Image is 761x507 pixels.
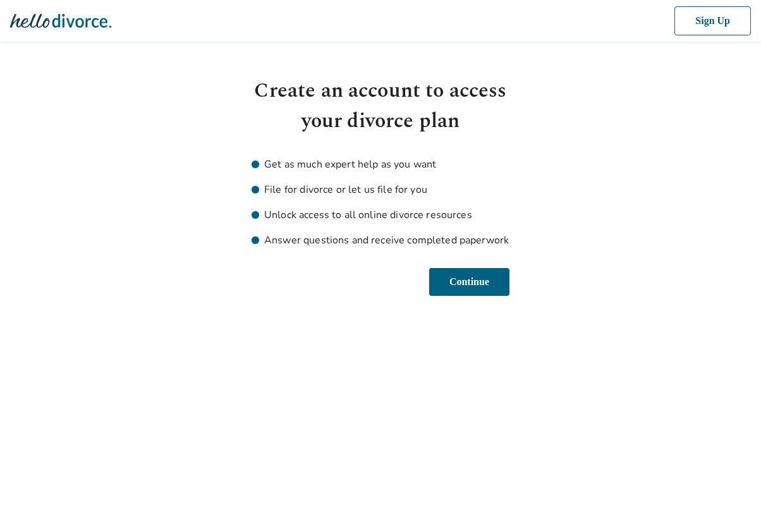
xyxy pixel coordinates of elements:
[252,76,509,137] h1: Create an account to access your divorce plan
[672,6,751,35] button: Sign Up
[252,233,509,248] li: Answer questions and receive completed paperwork
[252,207,509,223] li: Unlock access to all online divorce resources
[252,157,509,172] li: Get as much expert help as you want
[10,8,111,34] img: Hello Divorce Logo
[426,268,509,296] button: Continue
[252,182,509,197] li: File for divorce or let us file for you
